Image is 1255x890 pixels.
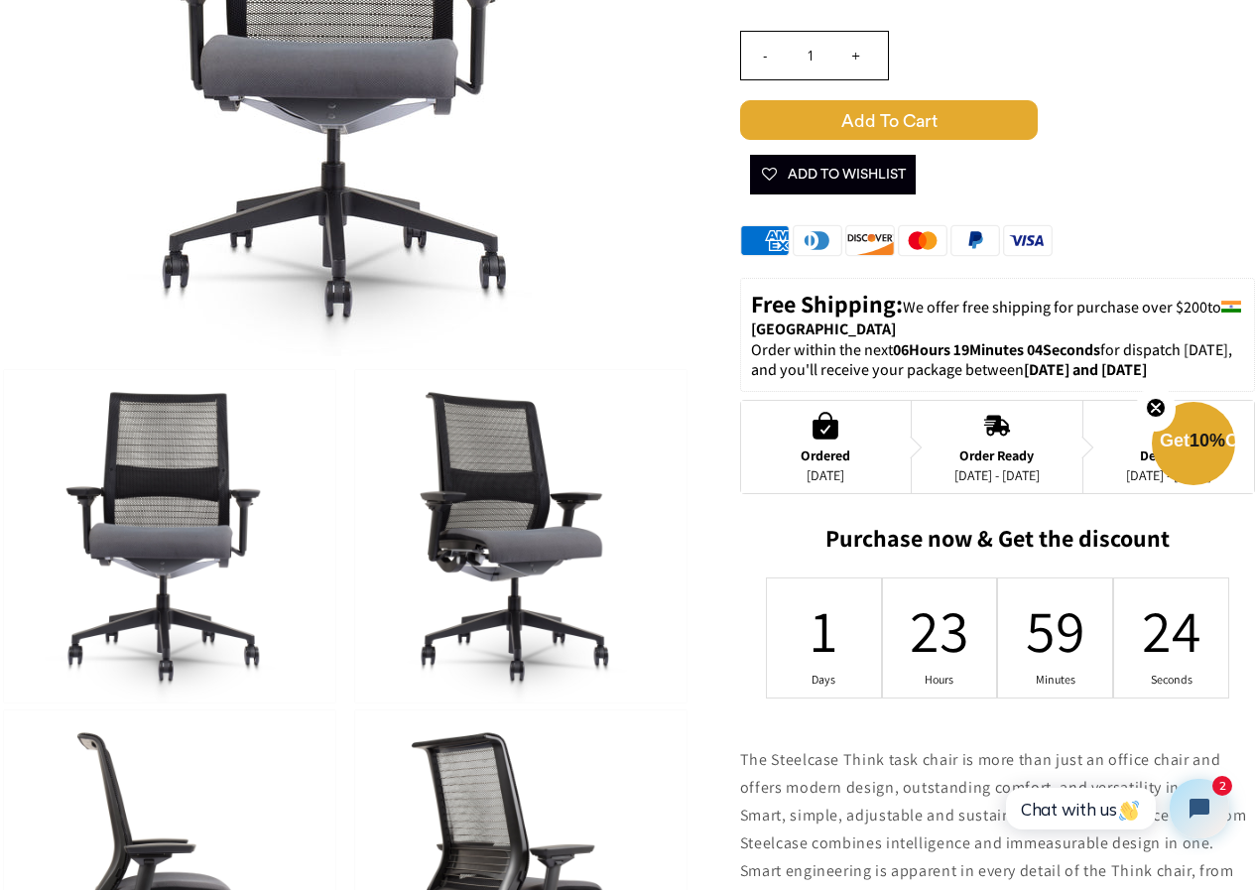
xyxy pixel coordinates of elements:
button: Add to Cart [740,100,1255,140]
div: [DATE] - [DATE] [1126,467,1211,483]
span: We offer free shipping for purchase over $200 [903,297,1207,318]
strong: [DATE] and [DATE] [1024,359,1147,380]
div: [DATE] - [DATE] [954,467,1040,483]
input: - [741,32,789,79]
img: Think Chair (Renewed) | Grey - chairorama [355,370,687,702]
p: to [751,289,1244,340]
div: 24 [1159,591,1184,669]
div: 1 [812,591,836,669]
div: 23 [928,591,952,669]
div: Days [812,672,836,688]
h2: Purchase now & Get the discount [740,524,1255,563]
button: Close teaser [1136,386,1176,432]
div: Get10%OffClose teaser [1152,404,1235,487]
div: Minutes [1043,672,1067,688]
span: Add to Cart [740,100,1038,140]
span: 10% [1190,431,1225,450]
div: Ordered [801,447,850,463]
span: Get Off [1160,431,1251,450]
button: Add To Wishlist [750,155,916,194]
div: Delivered [1126,447,1211,463]
p: Order within the next for dispatch [DATE], and you'll receive your package between [751,340,1244,382]
div: Hours [928,672,952,688]
img: Think Chair (Renewed) | Grey - chairorama [4,370,335,702]
div: Order Ready [954,447,1040,463]
div: Seconds [1159,672,1184,688]
a: Think Chair (Renewed) | Grey - chairorama [48,47,643,67]
strong: Free Shipping: [751,288,903,319]
div: 59 [1043,591,1067,669]
span: Add To Wishlist [760,155,906,194]
iframe: Tidio Chat [984,762,1246,855]
strong: [GEOGRAPHIC_DATA] [751,318,896,339]
span: 06Hours 19Minutes 04Seconds [893,339,1100,360]
input: + [832,32,880,79]
div: [DATE] [801,467,850,483]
